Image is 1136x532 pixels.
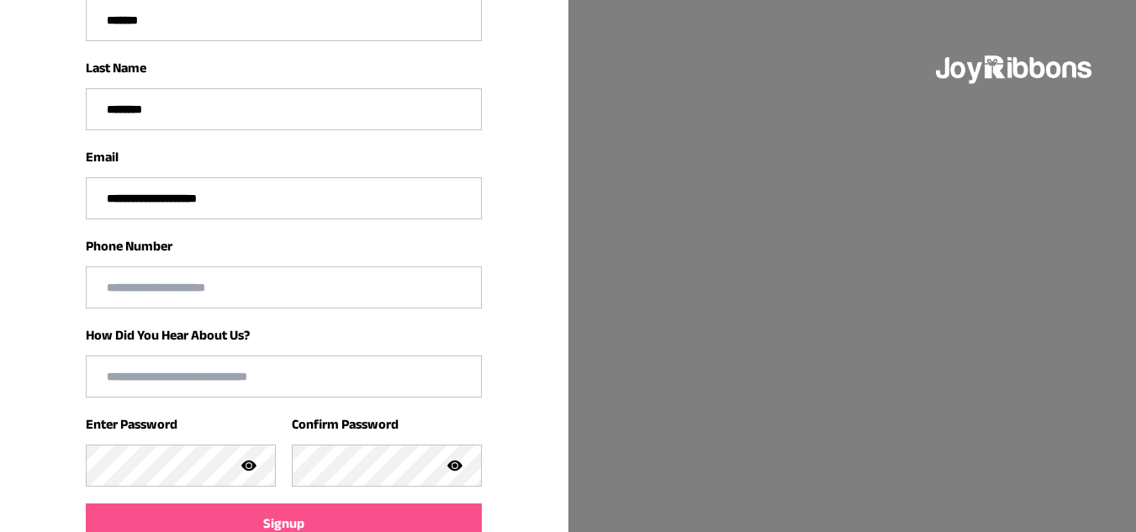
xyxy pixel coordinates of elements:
[86,61,146,75] label: Last Name
[86,150,119,164] label: Email
[86,417,177,431] label: Enter Password
[934,40,1096,94] img: joyribbons
[86,328,250,342] label: How Did You Hear About Us?
[292,417,399,431] label: Confirm Password
[86,239,172,253] label: Phone Number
